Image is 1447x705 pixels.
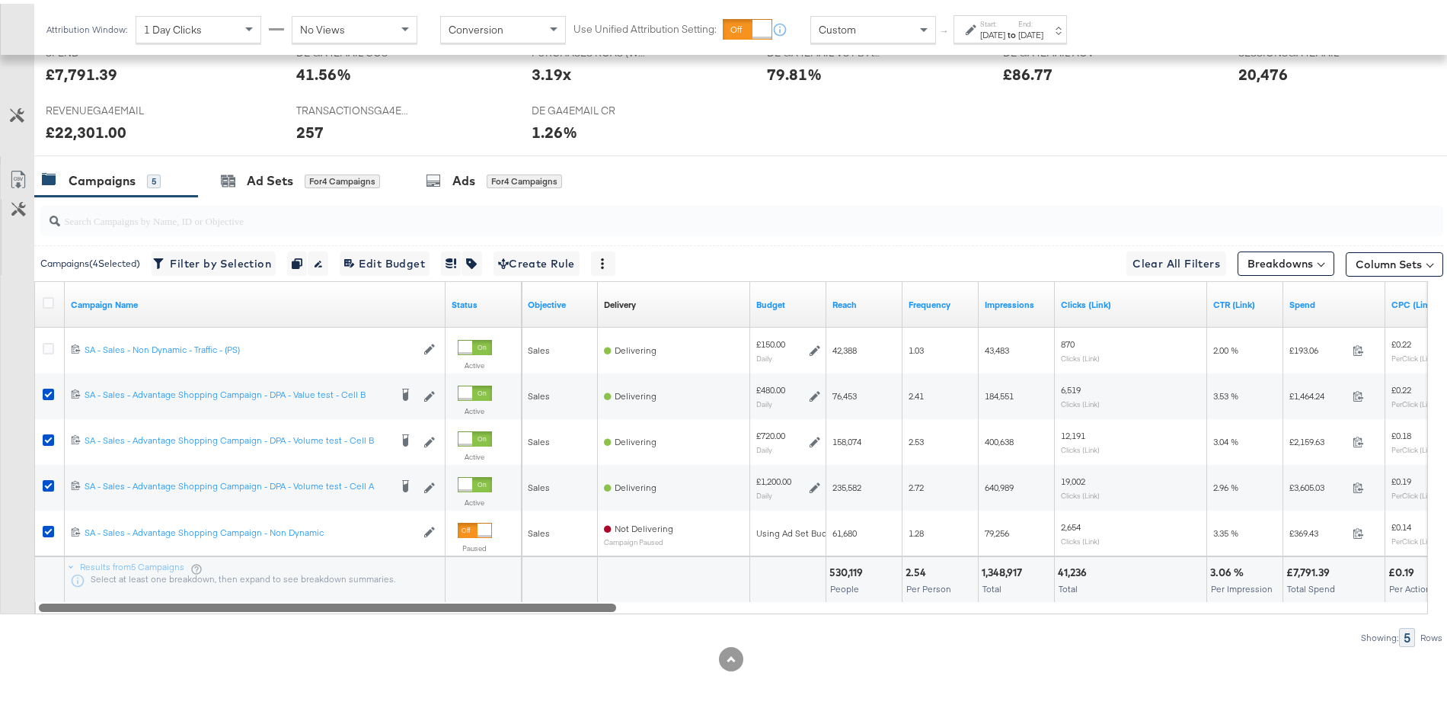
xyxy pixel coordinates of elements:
label: Active [458,357,492,367]
button: Breakdowns [1238,248,1334,272]
div: 530,119 [829,562,867,576]
span: 1 Day Clicks [144,19,202,33]
div: £22,301.00 [46,117,126,139]
span: 3.53 % [1213,386,1238,398]
div: 3.06 % [1210,562,1248,576]
span: Custom [819,19,856,33]
span: Per Action [1389,579,1431,591]
span: Not Delivering [615,519,673,530]
label: Active [458,494,492,504]
span: 79,256 [985,524,1009,535]
a: The number of times your ad was served. On mobile apps an ad is counted as served the first time ... [985,295,1049,307]
div: 20,476 [1238,59,1288,82]
span: No Views [300,19,345,33]
span: Sales [528,341,550,352]
span: Total Spend [1287,579,1335,591]
span: 3.35 % [1213,524,1238,535]
div: Rows [1420,629,1443,639]
div: Delivery [604,295,636,307]
div: £150.00 [756,335,785,347]
span: Per Impression [1211,579,1273,591]
div: £7,791.39 [46,59,117,82]
div: 79.81% [767,59,822,82]
div: Ads [452,168,475,186]
span: 870 [1061,335,1075,346]
span: 184,551 [985,386,1014,398]
span: Total [1059,579,1078,591]
sub: Per Click (Link) [1391,487,1437,496]
span: 640,989 [985,478,1014,489]
span: 76,453 [832,386,857,398]
div: Showing: [1360,629,1399,639]
span: REVENUEGA4EMAIL [46,100,160,114]
div: SA - Sales - Non Dynamic - Traffic - (PS) [85,340,416,352]
span: 2.41 [909,386,924,398]
label: Active [458,402,492,412]
sub: Clicks (Link) [1061,350,1100,359]
span: Clear All Filters [1132,251,1220,270]
div: 257 [296,117,324,139]
span: 2,654 [1061,518,1081,529]
sub: Per Click (Link) [1391,533,1437,542]
span: £0.19 [1391,472,1411,483]
span: ↑ [938,26,952,31]
sub: Clicks (Link) [1061,396,1100,405]
span: £1,464.24 [1289,386,1346,398]
sub: Per Click (Link) [1391,396,1437,405]
button: Clear All Filters [1126,248,1226,272]
a: Shows the current state of your Ad Campaign. [452,295,516,307]
span: 12,191 [1061,426,1085,437]
span: 19,002 [1061,472,1085,483]
a: SA - Sales - Advantage Shopping Campaign - DPA - Volume test - Cell B [85,431,389,446]
span: DE GA4EMAIL CR [532,100,646,114]
div: 5 [147,171,161,184]
button: Edit Budget [340,248,430,272]
button: Create Rule [494,248,580,272]
span: 2.00 % [1213,341,1238,352]
span: £2,159.63 [1289,432,1346,444]
span: 1.28 [909,524,924,535]
span: Filter by Selection [156,251,271,270]
div: SA - Sales - Advantage Shopping Campaign - Non Dynamic [85,523,416,535]
div: [DATE] [1018,25,1043,37]
span: £193.06 [1289,341,1346,352]
span: £0.14 [1391,518,1411,529]
span: Delivering [615,478,656,489]
div: 1,348,917 [982,562,1027,576]
label: Use Unified Attribution Setting: [573,18,717,33]
sub: Per Click (Link) [1391,441,1437,450]
span: Conversion [449,19,503,33]
a: The number of clicks received on a link in your ad divided by the number of impressions. [1213,295,1277,307]
div: Campaigns [69,168,136,186]
div: £7,791.39 [1286,562,1334,576]
label: End: [1018,15,1043,25]
div: £86.77 [1003,59,1053,82]
span: 2.53 [909,432,924,444]
span: Per Person [906,579,951,591]
div: 2.54 [906,562,931,576]
span: Edit Budget [344,251,425,270]
div: £0.19 [1388,562,1419,576]
a: Your campaign's objective. [528,295,592,307]
span: Delivering [615,341,656,352]
span: 158,074 [832,432,861,444]
div: £480.00 [756,380,785,393]
a: SA - Sales - Advantage Shopping Campaign - DPA - Value test - Cell B [85,385,389,400]
label: Start: [980,15,1005,25]
span: £0.22 [1391,380,1411,392]
div: 3.19x [532,59,571,82]
div: Attribution Window: [46,21,128,31]
a: The number of people your ad was served to. [832,295,896,307]
span: 1.03 [909,341,924,352]
sub: Clicks (Link) [1061,487,1100,496]
span: 3.04 % [1213,432,1238,444]
span: 42,388 [832,341,857,352]
span: Sales [528,386,550,398]
sub: Clicks (Link) [1061,533,1100,542]
a: Your campaign name. [71,295,439,307]
span: 2.96 % [1213,478,1238,489]
span: Create Rule [498,251,575,270]
span: £369.43 [1289,524,1346,535]
span: Delivering [615,386,656,398]
span: Total [982,579,1001,591]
